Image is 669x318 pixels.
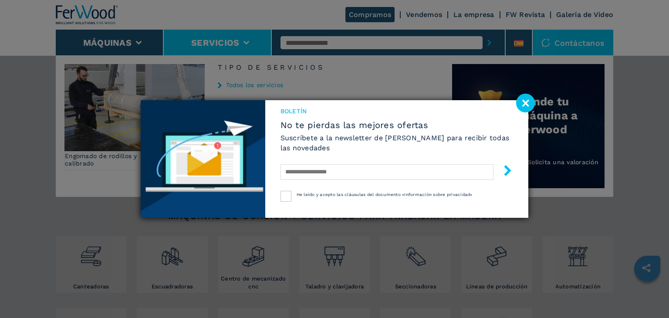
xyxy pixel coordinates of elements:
span: Boletín [280,107,513,115]
span: He leído y acepto las cláusulas del documento «Información sobre privacidad» [297,192,473,197]
button: submit-button [493,162,513,182]
span: No te pierdas las mejores ofertas [280,120,513,130]
img: Newsletter image [141,100,265,218]
h6: Suscríbete a la newsletter de [PERSON_NAME] para recibir todas las novedades [280,133,513,153]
